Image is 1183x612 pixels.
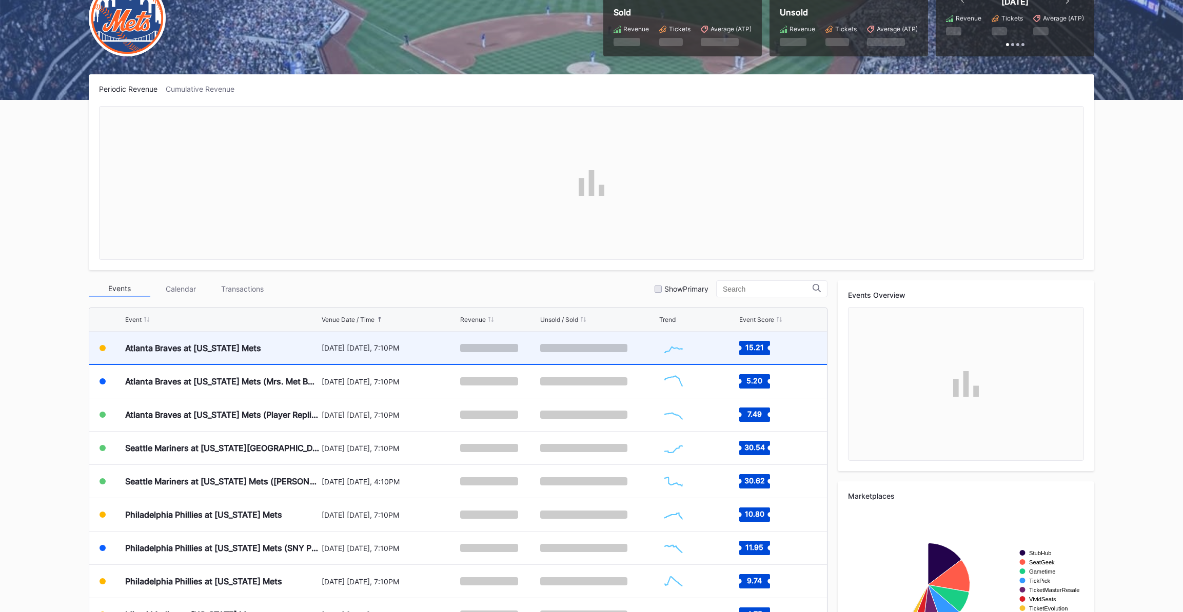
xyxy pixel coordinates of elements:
[540,316,578,323] div: Unsold / Sold
[125,576,282,586] div: Philadelphia Phillies at [US_STATE] Mets
[747,410,762,418] text: 7.49
[790,25,815,33] div: Revenue
[659,468,689,494] svg: Chart title
[150,281,212,297] div: Calendar
[659,568,689,594] svg: Chart title
[659,335,689,361] svg: Chart title
[212,281,273,297] div: Transactions
[460,316,486,323] div: Revenue
[745,543,763,552] text: 11.95
[780,7,918,17] div: Unsold
[614,7,752,17] div: Sold
[669,25,691,33] div: Tickets
[711,25,752,33] div: Average (ATP)
[739,316,774,323] div: Event Score
[322,343,458,352] div: [DATE] [DATE], 7:10PM
[322,511,458,519] div: [DATE] [DATE], 7:10PM
[659,502,689,527] svg: Chart title
[125,343,261,353] div: Atlanta Braves at [US_STATE] Mets
[723,285,813,293] input: Search
[322,316,374,323] div: Venue Date / Time
[664,284,708,293] div: Show Primary
[1029,587,1079,593] text: TicketMasterResale
[1029,559,1055,565] text: SeatGeek
[1029,568,1056,575] text: Gametime
[125,410,319,420] div: Atlanta Braves at [US_STATE] Mets (Player Replica Jersey Giveaway)
[659,535,689,561] svg: Chart title
[848,291,1084,299] div: Events Overview
[835,25,857,33] div: Tickets
[745,342,764,351] text: 15.21
[956,14,981,22] div: Revenue
[659,316,676,323] div: Trend
[848,492,1084,500] div: Marketplaces
[125,316,142,323] div: Event
[322,577,458,586] div: [DATE] [DATE], 7:10PM
[125,443,319,453] div: Seattle Mariners at [US_STATE][GEOGRAPHIC_DATA] ([PERSON_NAME][GEOGRAPHIC_DATA] Replica Giveaway/...
[166,85,243,93] div: Cumulative Revenue
[877,25,918,33] div: Average (ATP)
[322,377,458,386] div: [DATE] [DATE], 7:10PM
[1029,596,1056,602] text: VividSeats
[1029,578,1051,584] text: TickPick
[125,476,319,486] div: Seattle Mariners at [US_STATE] Mets ([PERSON_NAME] Bobblehead Giveaway)
[746,376,762,385] text: 5.20
[745,509,764,518] text: 10.80
[744,443,765,452] text: 30.54
[322,477,458,486] div: [DATE] [DATE], 4:10PM
[1001,14,1023,22] div: Tickets
[747,576,762,585] text: 9.74
[125,543,319,553] div: Philadelphia Phillies at [US_STATE] Mets (SNY Players Pins Featuring [PERSON_NAME], [PERSON_NAME]...
[659,435,689,461] svg: Chart title
[322,411,458,419] div: [DATE] [DATE], 7:10PM
[322,544,458,553] div: [DATE] [DATE], 7:10PM
[1043,14,1084,22] div: Average (ATP)
[125,376,319,386] div: Atlanta Braves at [US_STATE] Mets (Mrs. Met Bobblehead Giveaway)
[659,402,689,427] svg: Chart title
[99,85,166,93] div: Periodic Revenue
[1029,550,1052,556] text: StubHub
[623,25,649,33] div: Revenue
[125,509,282,520] div: Philadelphia Phillies at [US_STATE] Mets
[744,476,765,485] text: 30.62
[89,281,150,297] div: Events
[659,369,689,394] svg: Chart title
[322,444,458,453] div: [DATE] [DATE], 7:10PM
[1029,605,1068,611] text: TicketEvolution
